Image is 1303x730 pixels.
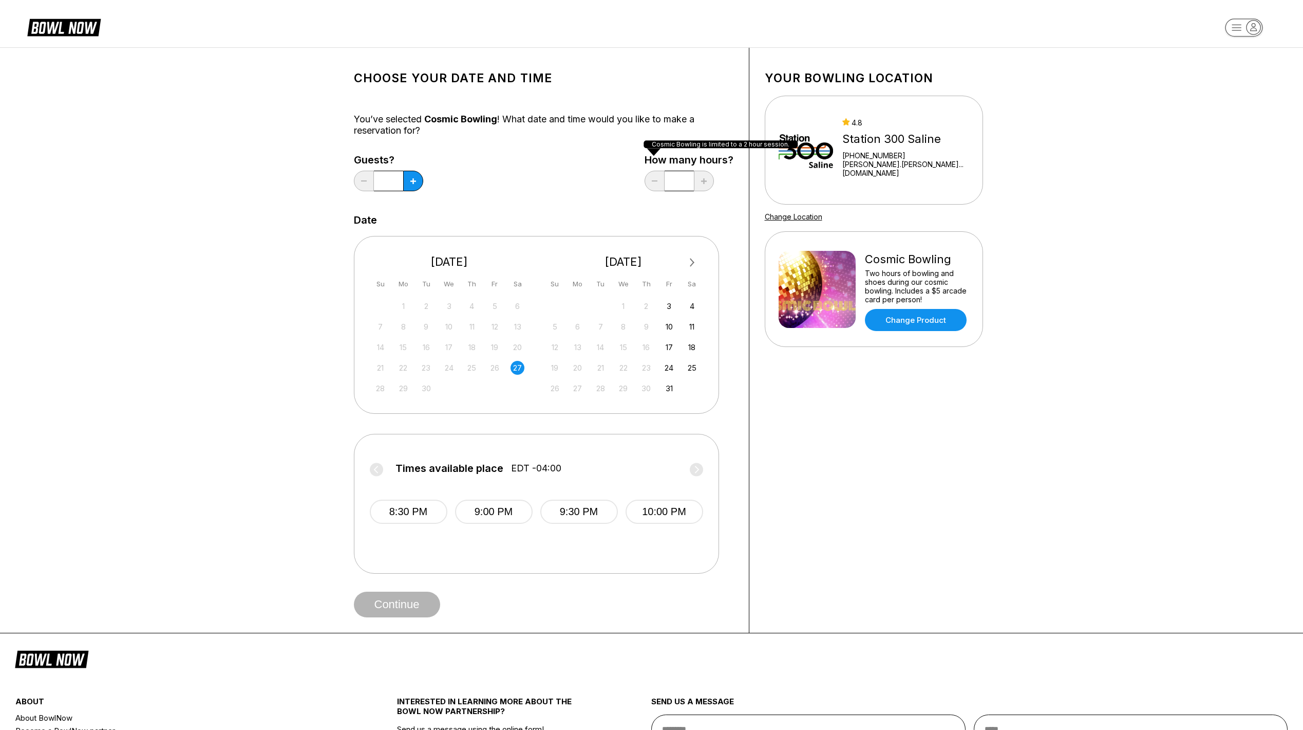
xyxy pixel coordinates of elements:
div: Not available Sunday, September 21st, 2025 [373,361,387,375]
div: Not available Sunday, October 5th, 2025 [548,320,562,334]
div: Not available Monday, September 29th, 2025 [396,381,410,395]
div: Not available Sunday, October 19th, 2025 [548,361,562,375]
button: 9:30 PM [540,500,618,524]
a: [PERSON_NAME].[PERSON_NAME]...[DOMAIN_NAME] [842,160,969,177]
div: Not available Tuesday, September 23rd, 2025 [419,361,433,375]
a: Change Product [865,309,967,331]
div: Su [548,277,562,291]
div: INTERESTED IN LEARNING MORE ABOUT THE BOWL NOW PARTNERSHIP? [397,697,588,724]
div: Fr [488,277,502,291]
div: Cosmic Bowling [865,252,969,266]
span: Times available place [395,463,503,474]
div: Not available Friday, September 12th, 2025 [488,320,502,334]
div: Not available Tuesday, October 21st, 2025 [594,361,608,375]
img: Station 300 Saline [779,112,834,189]
button: 9:00 PM [455,500,533,524]
div: We [616,277,630,291]
div: Choose Saturday, October 11th, 2025 [685,320,699,334]
div: Not available Wednesday, October 15th, 2025 [616,340,630,354]
div: month 2025-10 [546,298,701,395]
div: Choose Friday, October 31st, 2025 [662,381,676,395]
div: Fr [662,277,676,291]
label: Date [354,214,377,226]
div: Choose Saturday, September 27th, 2025 [511,361,524,375]
a: About BowlNow [15,711,333,724]
div: Not available Tuesday, September 30th, 2025 [419,381,433,395]
button: Next Month [684,254,701,271]
div: Tu [419,277,433,291]
div: Not available Thursday, October 30th, 2025 [639,381,653,395]
div: about [15,697,333,711]
div: Not available Wednesday, October 22nd, 2025 [616,361,630,375]
div: Choose Friday, October 10th, 2025 [662,320,676,334]
div: Not available Thursday, October 2nd, 2025 [639,299,653,313]
label: Guests? [354,154,423,166]
label: How many hours? [645,154,733,166]
div: Station 300 Saline [842,132,969,146]
div: Choose Friday, October 17th, 2025 [662,340,676,354]
div: Not available Thursday, October 9th, 2025 [639,320,653,334]
div: Sa [685,277,699,291]
div: Not available Tuesday, October 28th, 2025 [594,381,608,395]
div: Not available Wednesday, October 8th, 2025 [616,320,630,334]
div: Th [639,277,653,291]
div: Sa [511,277,524,291]
h1: Your bowling location [765,71,983,85]
div: You’ve selected ! What date and time would you like to make a reservation for? [354,114,733,136]
div: Not available Friday, September 5th, 2025 [488,299,502,313]
div: Not available Sunday, September 7th, 2025 [373,320,387,334]
div: Choose Saturday, October 25th, 2025 [685,361,699,375]
div: Not available Monday, September 15th, 2025 [396,340,410,354]
div: Not available Saturday, September 6th, 2025 [511,299,524,313]
div: Not available Thursday, September 25th, 2025 [465,361,479,375]
div: Not available Sunday, September 28th, 2025 [373,381,387,395]
div: Not available Friday, September 26th, 2025 [488,361,502,375]
div: Not available Tuesday, September 9th, 2025 [419,320,433,334]
div: Two hours of bowling and shoes during our cosmic bowling. Includes a $5 arcade card per person! [865,269,969,304]
div: Not available Tuesday, October 7th, 2025 [594,320,608,334]
div: Not available Thursday, October 16th, 2025 [639,340,653,354]
div: Mo [571,277,584,291]
div: Not available Wednesday, September 24th, 2025 [442,361,456,375]
div: Tu [594,277,608,291]
div: Not available Wednesday, September 10th, 2025 [442,320,456,334]
div: Not available Saturday, September 20th, 2025 [511,340,524,354]
div: Not available Thursday, September 11th, 2025 [465,320,479,334]
span: EDT -04:00 [511,463,561,474]
div: Choose Saturday, October 4th, 2025 [685,299,699,313]
div: [DATE] [544,255,703,269]
div: Not available Tuesday, September 2nd, 2025 [419,299,433,313]
div: [PHONE_NUMBER] [842,151,969,160]
div: Th [465,277,479,291]
div: Not available Monday, October 20th, 2025 [571,361,584,375]
div: Choose Saturday, October 18th, 2025 [685,340,699,354]
div: Not available Wednesday, October 1st, 2025 [616,299,630,313]
div: Not available Monday, September 1st, 2025 [396,299,410,313]
div: Not available Thursday, October 23rd, 2025 [639,361,653,375]
div: Choose Friday, October 24th, 2025 [662,361,676,375]
div: Su [373,277,387,291]
div: 4.8 [842,118,969,127]
div: [DATE] [370,255,529,269]
div: Choose Friday, October 3rd, 2025 [662,299,676,313]
div: Not available Sunday, September 14th, 2025 [373,340,387,354]
button: 10:00 PM [626,500,703,524]
div: Not available Monday, September 22nd, 2025 [396,361,410,375]
div: Not available Sunday, October 12th, 2025 [548,340,562,354]
div: We [442,277,456,291]
div: Not available Saturday, September 13th, 2025 [511,320,524,334]
div: Not available Friday, September 19th, 2025 [488,340,502,354]
div: Not available Tuesday, September 16th, 2025 [419,340,433,354]
div: Not available Sunday, October 26th, 2025 [548,381,562,395]
div: Mo [396,277,410,291]
div: month 2025-09 [372,298,526,395]
h1: Choose your Date and time [354,71,733,85]
div: Not available Wednesday, October 29th, 2025 [616,381,630,395]
div: Not available Monday, September 8th, 2025 [396,320,410,334]
img: Cosmic Bowling [779,251,856,328]
div: Not available Monday, October 13th, 2025 [571,340,584,354]
button: 8:30 PM [370,500,447,524]
div: Not available Monday, October 27th, 2025 [571,381,584,395]
div: Not available Tuesday, October 14th, 2025 [594,340,608,354]
a: Change Location [765,212,822,221]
